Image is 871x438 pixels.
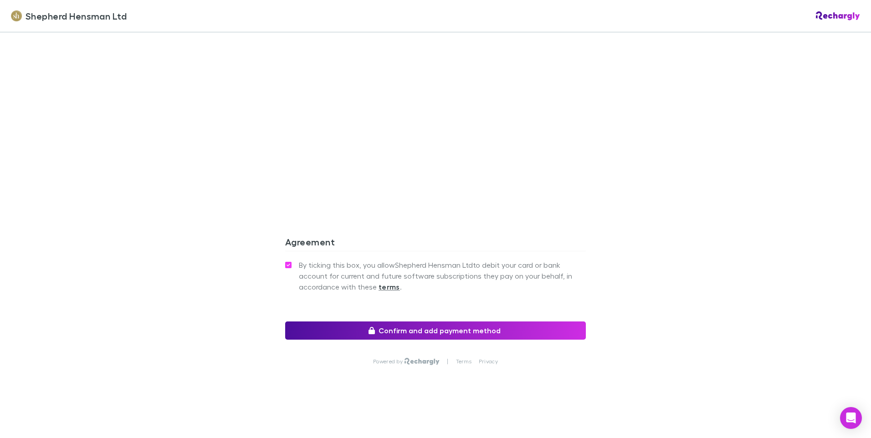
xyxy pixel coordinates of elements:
[840,407,862,429] div: Open Intercom Messenger
[816,11,860,20] img: Rechargly Logo
[285,321,586,340] button: Confirm and add payment method
[447,358,448,365] p: |
[285,236,586,251] h3: Agreement
[379,282,400,291] strong: terms
[405,358,440,365] img: Rechargly Logo
[456,358,471,365] a: Terms
[26,9,127,23] span: Shepherd Hensman Ltd
[11,10,22,21] img: Shepherd Hensman Ltd's Logo
[373,358,405,365] p: Powered by
[479,358,498,365] a: Privacy
[299,260,586,292] span: By ticking this box, you allow Shepherd Hensman Ltd to debit your card or bank account for curren...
